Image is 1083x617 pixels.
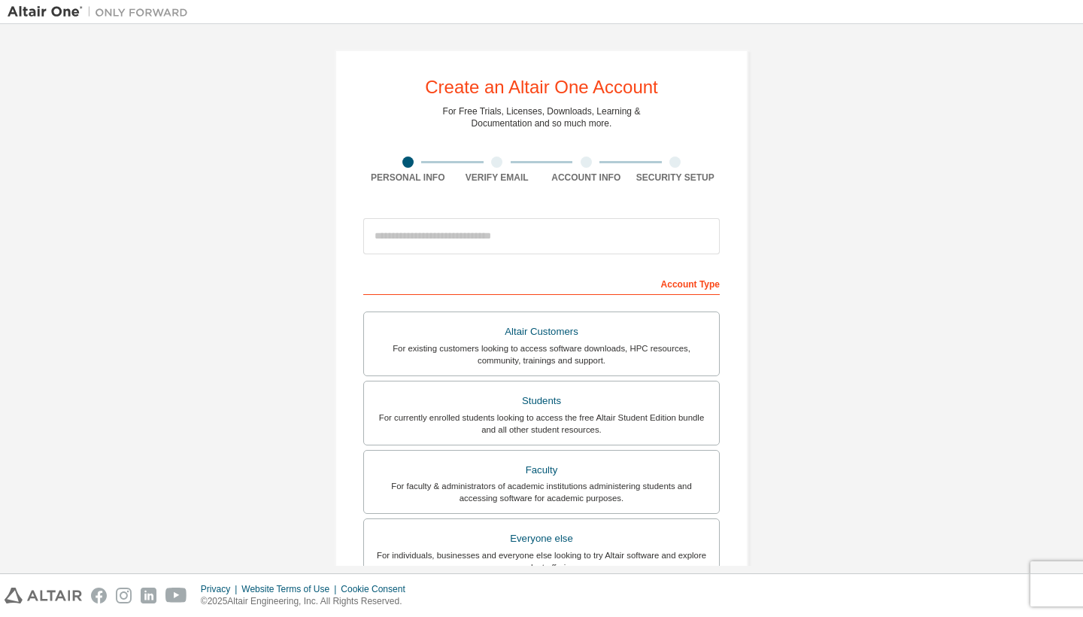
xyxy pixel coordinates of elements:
[373,321,710,342] div: Altair Customers
[165,588,187,603] img: youtube.svg
[8,5,196,20] img: Altair One
[141,588,156,603] img: linkedin.svg
[453,172,542,184] div: Verify Email
[5,588,82,603] img: altair_logo.svg
[373,549,710,573] div: For individuals, businesses and everyone else looking to try Altair software and explore our prod...
[341,583,414,595] div: Cookie Consent
[631,172,720,184] div: Security Setup
[541,172,631,184] div: Account Info
[373,391,710,412] div: Students
[201,595,414,608] p: © 2025 Altair Engineering, Inc. All Rights Reserved.
[363,172,453,184] div: Personal Info
[116,588,132,603] img: instagram.svg
[91,588,107,603] img: facebook.svg
[373,480,710,504] div: For faculty & administrators of academic institutions administering students and accessing softwa...
[241,583,341,595] div: Website Terms of Use
[201,583,241,595] div: Privacy
[373,412,710,436] div: For currently enrolled students looking to access the free Altair Student Edition bundle and all ...
[443,105,641,129] div: For Free Trials, Licenses, Downloads, Learning & Documentation and so much more.
[373,342,710,366] div: For existing customers looking to access software downloads, HPC resources, community, trainings ...
[373,528,710,549] div: Everyone else
[425,78,658,96] div: Create an Altair One Account
[363,271,720,295] div: Account Type
[373,460,710,481] div: Faculty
